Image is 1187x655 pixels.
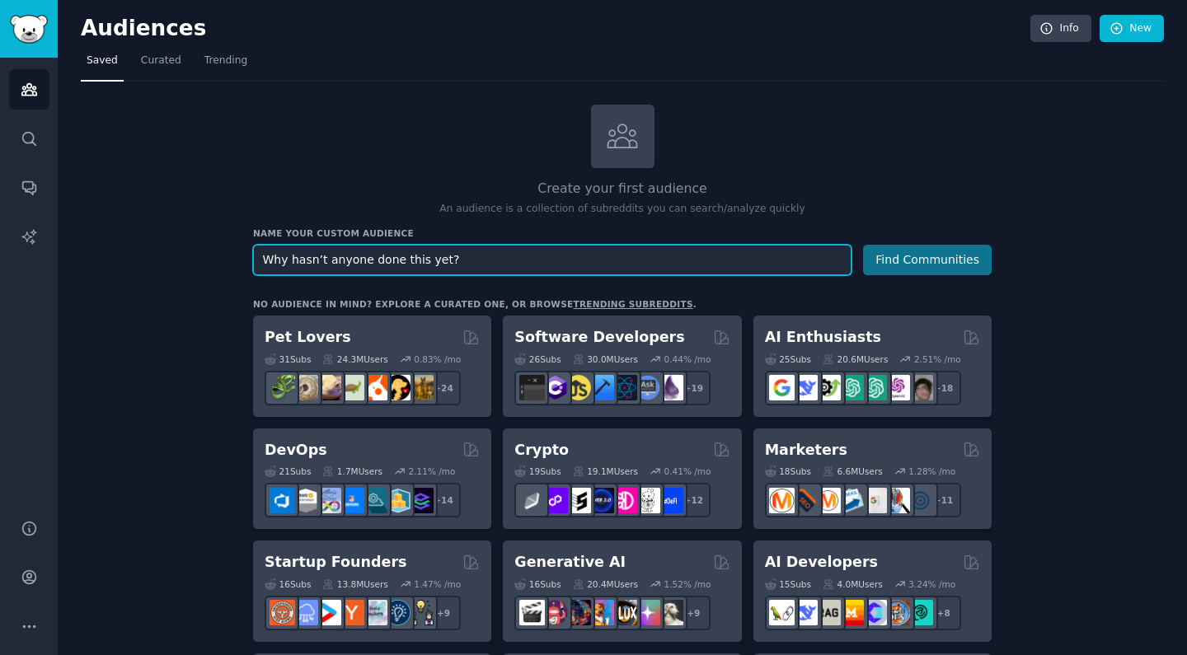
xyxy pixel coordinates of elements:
div: + 24 [426,371,461,405]
img: ycombinator [339,600,364,625]
div: 0.44 % /mo [664,353,711,365]
div: 0.41 % /mo [664,466,711,477]
span: Saved [87,54,118,68]
img: defi_ [658,488,683,513]
h2: Create your first audience [253,179,992,199]
div: + 12 [676,483,711,517]
img: dogbreed [408,375,434,400]
div: 2.51 % /mo [914,353,961,365]
h2: Crypto [514,440,569,461]
img: csharp [542,375,568,400]
img: CryptoNews [635,488,660,513]
h2: Startup Founders [265,552,406,573]
img: herpetology [270,375,295,400]
img: DeepSeek [792,375,818,400]
img: defiblockchain [612,488,637,513]
div: 1.52 % /mo [664,578,711,590]
div: 25 Sub s [765,353,811,365]
div: 24.3M Users [322,353,387,365]
img: Entrepreneurship [385,600,411,625]
img: AskMarketing [815,488,841,513]
div: 20.6M Users [823,353,888,365]
img: chatgpt_prompts_ [861,375,887,400]
img: PlatformEngineers [408,488,434,513]
h3: Name your custom audience [253,227,992,239]
img: SaaS [293,600,318,625]
div: + 18 [927,371,961,405]
a: New [1100,15,1164,43]
img: ArtificalIntelligence [908,375,933,400]
img: startup [316,600,341,625]
img: googleads [861,488,887,513]
img: azuredevops [270,488,295,513]
a: Info [1030,15,1091,43]
img: deepdream [565,600,591,625]
img: AWS_Certified_Experts [293,488,318,513]
div: 26 Sub s [514,353,561,365]
h2: Software Developers [514,327,684,348]
div: 30.0M Users [573,353,638,365]
div: 3.24 % /mo [908,578,955,590]
div: + 8 [927,596,961,630]
div: + 14 [426,483,461,517]
img: EntrepreneurRideAlong [270,600,295,625]
button: Find Communities [863,245,992,275]
div: 20.4M Users [573,578,638,590]
img: aws_cdk [385,488,411,513]
div: 21 Sub s [265,466,311,477]
img: Docker_DevOps [316,488,341,513]
img: OnlineMarketing [908,488,933,513]
img: ballpython [293,375,318,400]
img: iOSProgramming [589,375,614,400]
div: 13.8M Users [322,578,387,590]
h2: AI Enthusiasts [765,327,881,348]
img: chatgpt_promptDesign [838,375,864,400]
span: Trending [204,54,247,68]
img: AIDevelopersSociety [908,600,933,625]
div: 1.47 % /mo [414,578,461,590]
img: Rag [815,600,841,625]
h2: DevOps [265,440,327,461]
img: PetAdvice [385,375,411,400]
a: trending subreddits [573,299,692,309]
a: Saved [81,48,124,82]
img: platformengineering [362,488,387,513]
div: + 9 [676,596,711,630]
div: 16 Sub s [514,578,561,590]
div: 15 Sub s [765,578,811,590]
img: DreamBooth [658,600,683,625]
div: 2.11 % /mo [409,466,456,477]
div: 6.6M Users [823,466,883,477]
h2: AI Developers [765,552,878,573]
img: OpenSourceAI [861,600,887,625]
div: 31 Sub s [265,353,311,365]
a: Trending [199,48,253,82]
img: MistralAI [838,600,864,625]
img: software [519,375,545,400]
img: bigseo [792,488,818,513]
div: + 11 [927,483,961,517]
img: aivideo [519,600,545,625]
img: web3 [589,488,614,513]
img: MarketingResearch [884,488,910,513]
img: dalle2 [542,600,568,625]
img: LangChain [769,600,795,625]
h2: Marketers [765,440,847,461]
img: DevOpsLinks [339,488,364,513]
img: llmops [884,600,910,625]
div: 19.1M Users [573,466,638,477]
img: ethstaker [565,488,591,513]
img: AItoolsCatalog [815,375,841,400]
img: elixir [658,375,683,400]
div: + 19 [676,371,711,405]
img: GummySearch logo [10,15,48,44]
img: GoogleGeminiAI [769,375,795,400]
p: An audience is a collection of subreddits you can search/analyze quickly [253,202,992,217]
img: reactnative [612,375,637,400]
div: 16 Sub s [265,578,311,590]
img: DeepSeek [792,600,818,625]
h2: Generative AI [514,552,626,573]
h2: Pet Lovers [265,327,351,348]
img: learnjavascript [565,375,591,400]
h2: Audiences [81,16,1030,42]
